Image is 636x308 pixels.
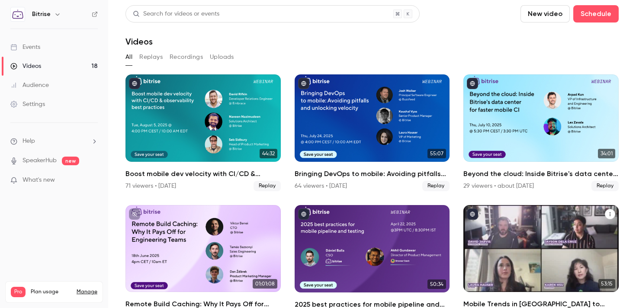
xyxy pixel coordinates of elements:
span: Plan usage [31,289,71,295]
a: 34:01Beyond the cloud: Inside Bitrise's data center for faster mobile CI29 viewers • about [DATE]... [463,74,619,191]
h2: Beyond the cloud: Inside Bitrise's data center for faster mobile CI [463,169,619,179]
a: SpeakerHub [22,156,57,165]
a: 44:32Boost mobile dev velocity with CI/CD & observability best practices71 viewers • [DATE]Replay [125,74,281,191]
div: Videos [10,62,41,71]
li: Beyond the cloud: Inside Bitrise's data center for faster mobile CI [463,74,619,191]
span: Replay [422,181,450,191]
section: Videos [125,5,619,303]
span: 44:32 [260,149,277,158]
span: 55:07 [427,149,446,158]
button: Replays [139,50,163,64]
button: published [298,78,309,89]
div: 29 viewers • about [DATE] [463,182,534,190]
button: published [298,209,309,220]
div: Events [10,43,40,51]
button: All [125,50,132,64]
div: 71 viewers • [DATE] [125,182,176,190]
button: published [129,78,140,89]
button: published [467,78,478,89]
li: Bringing DevOps to mobile: Avoiding pitfalls and unlocking velocity [295,74,450,191]
span: 50:34 [427,279,446,289]
button: published [467,209,478,220]
li: Boost mobile dev velocity with CI/CD & observability best practices [125,74,281,191]
img: Bitrise [11,7,25,21]
h2: Boost mobile dev velocity with CI/CD & observability best practices [125,169,281,179]
span: Replay [254,181,281,191]
span: 01:01:08 [253,279,277,289]
span: new [62,157,79,165]
span: Pro [11,287,26,297]
button: Schedule [573,5,619,22]
h6: Bitrise [32,10,51,19]
button: unpublished [129,209,140,220]
a: 55:07Bringing DevOps to mobile: Avoiding pitfalls and unlocking velocity64 viewers • [DATE]Replay [295,74,450,191]
span: 53:15 [598,279,615,289]
div: 64 viewers • [DATE] [295,182,347,190]
span: What's new [22,176,55,185]
div: Search for videos or events [133,10,219,19]
iframe: Noticeable Trigger [87,176,98,184]
div: Audience [10,81,49,90]
span: 34:01 [598,149,615,158]
span: Help [22,137,35,146]
button: Uploads [210,50,234,64]
h2: Bringing DevOps to mobile: Avoiding pitfalls and unlocking velocity [295,169,450,179]
h1: Videos [125,36,153,47]
li: help-dropdown-opener [10,137,98,146]
button: New video [520,5,570,22]
span: Replay [591,181,619,191]
button: Recordings [170,50,203,64]
a: Manage [77,289,97,295]
div: Settings [10,100,45,109]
